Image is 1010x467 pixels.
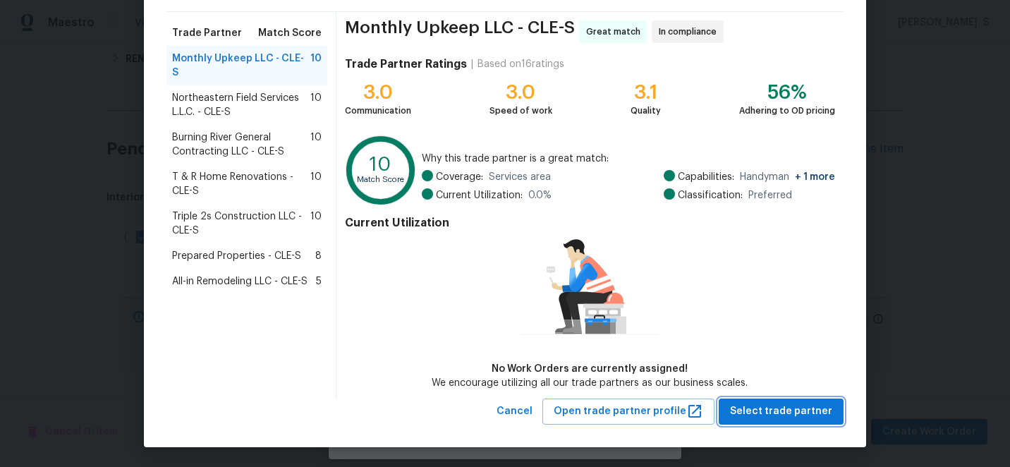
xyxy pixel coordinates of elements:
[497,403,533,420] span: Cancel
[310,131,322,159] span: 10
[172,249,301,263] span: Prepared Properties - CLE-S
[489,104,552,118] div: Speed of work
[467,57,477,71] div: |
[316,274,322,289] span: 5
[422,152,835,166] span: Why this trade partner is a great match:
[554,403,703,420] span: Open trade partner profile
[542,399,714,425] button: Open trade partner profile
[436,170,483,184] span: Coverage:
[719,399,844,425] button: Select trade partner
[739,104,835,118] div: Adhering to OD pricing
[489,170,551,184] span: Services area
[345,20,575,43] span: Monthly Upkeep LLC - CLE-S
[436,188,523,202] span: Current Utilization:
[586,25,646,39] span: Great match
[172,170,310,198] span: T & R Home Renovations - CLE-S
[730,403,832,420] span: Select trade partner
[370,154,391,174] text: 10
[678,188,743,202] span: Classification:
[172,26,242,40] span: Trade Partner
[631,104,661,118] div: Quality
[172,210,310,238] span: Triple 2s Construction LLC - CLE-S
[795,172,835,182] span: + 1 more
[432,362,748,376] div: No Work Orders are currently assigned!
[432,376,748,390] div: We encourage utilizing all our trade partners as our business scales.
[491,399,538,425] button: Cancel
[528,188,552,202] span: 0.0 %
[172,51,310,80] span: Monthly Upkeep LLC - CLE-S
[345,85,411,99] div: 3.0
[172,91,310,119] span: Northeastern Field Services L.L.C. - CLE-S
[310,170,322,198] span: 10
[310,91,322,119] span: 10
[659,25,722,39] span: In compliance
[345,104,411,118] div: Communication
[631,85,661,99] div: 3.1
[310,210,322,238] span: 10
[748,188,792,202] span: Preferred
[172,274,308,289] span: All-in Remodeling LLC - CLE-S
[310,51,322,80] span: 10
[172,131,310,159] span: Burning River General Contracting LLC - CLE-S
[740,170,835,184] span: Handyman
[477,57,564,71] div: Based on 16 ratings
[258,26,322,40] span: Match Score
[489,85,552,99] div: 3.0
[739,85,835,99] div: 56%
[678,170,734,184] span: Capabilities:
[345,216,835,230] h4: Current Utilization
[345,57,467,71] h4: Trade Partner Ratings
[315,249,322,263] span: 8
[357,176,404,183] text: Match Score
